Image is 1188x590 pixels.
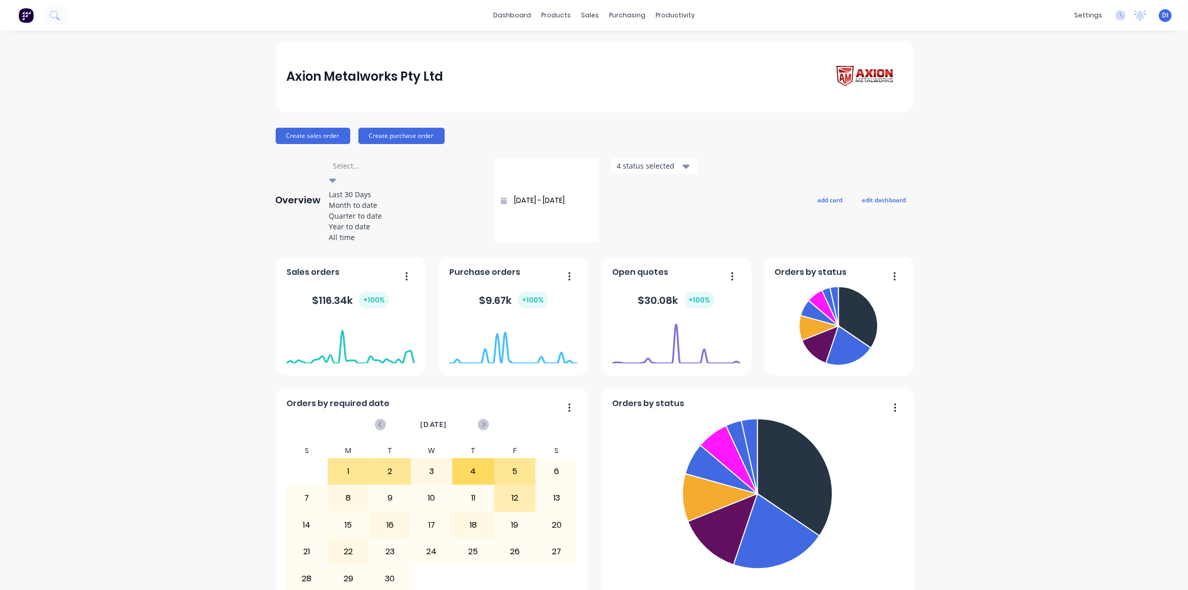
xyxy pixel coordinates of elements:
[359,292,389,309] div: + 100 %
[488,8,536,23] a: dashboard
[453,459,494,484] div: 4
[370,539,410,564] div: 23
[329,221,482,232] div: Year to date
[650,8,700,23] div: productivity
[518,292,548,309] div: + 100 %
[774,266,846,278] span: Orders by status
[453,539,494,564] div: 25
[536,485,577,511] div: 13
[453,485,494,511] div: 11
[286,443,328,458] div: S
[329,232,482,243] div: All time
[536,443,577,458] div: S
[479,292,548,309] div: $ 9.67k
[358,128,445,144] button: Create purchase order
[811,194,850,207] button: add card
[370,512,410,538] div: 16
[495,485,536,511] div: 12
[328,485,369,511] div: 8
[329,189,482,200] div: Last 30 Days
[638,292,715,309] div: $ 30.08k
[329,210,482,221] div: Quarter to date
[494,443,536,458] div: F
[286,485,327,511] div: 7
[411,512,452,538] div: 17
[1069,8,1107,23] div: settings
[286,266,340,278] span: Sales orders
[411,485,452,511] div: 10
[328,512,369,538] div: 15
[276,128,350,144] button: Create sales order
[411,443,453,458] div: W
[328,539,369,564] div: 22
[495,539,536,564] div: 26
[286,66,443,87] div: Axion Metalworks Pty Ltd
[604,8,650,23] div: purchasing
[312,292,389,309] div: $ 116.34k
[411,539,452,564] div: 24
[536,539,577,564] div: 27
[612,266,668,278] span: Open quotes
[617,160,681,171] div: 4 status selected
[286,512,327,538] div: 14
[1162,11,1169,20] span: DI
[276,190,321,210] div: Overview
[411,459,452,484] div: 3
[453,512,494,538] div: 18
[536,512,577,538] div: 20
[370,459,410,484] div: 2
[611,158,698,174] button: 4 status selected
[369,443,411,458] div: T
[328,443,370,458] div: M
[370,485,410,511] div: 9
[576,8,604,23] div: sales
[495,459,536,484] div: 5
[495,512,536,538] div: 19
[329,200,482,210] div: Month to date
[536,459,577,484] div: 6
[830,62,902,91] img: Axion Metalworks Pty Ltd
[328,459,369,484] div: 1
[286,539,327,564] div: 21
[536,8,576,23] div: products
[856,194,913,207] button: edit dashboard
[18,8,34,23] img: Factory
[452,443,494,458] div: T
[449,266,520,278] span: Purchase orders
[685,292,715,309] div: + 100 %
[420,419,447,430] span: [DATE]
